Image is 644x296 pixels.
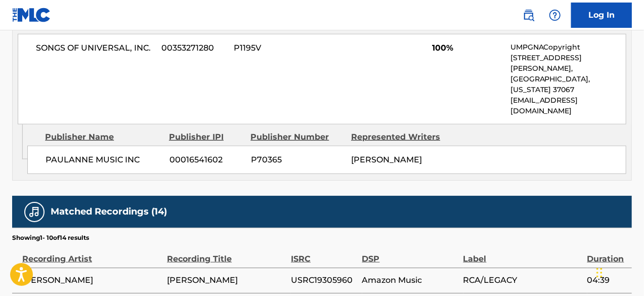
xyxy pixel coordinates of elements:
p: UMPGNACopyright [510,42,626,53]
span: 04:39 [587,274,627,286]
span: P70365 [251,154,344,166]
span: 100% [432,42,503,54]
p: [STREET_ADDRESS][PERSON_NAME], [510,53,626,74]
span: Amazon Music [362,274,458,286]
div: DSP [362,242,458,265]
span: 00353271280 [161,42,226,54]
img: MLC Logo [12,8,51,22]
span: 00016541602 [169,154,243,166]
span: USRC19305960 [291,274,357,286]
iframe: Chat Widget [593,247,644,296]
div: ISRC [291,242,357,265]
div: Drag [596,258,603,288]
a: Log In [571,3,632,28]
p: [EMAIL_ADDRESS][DOMAIN_NAME] [510,95,626,116]
img: search [523,9,535,21]
span: SONGS OF UNIVERSAL, INC. [36,42,154,54]
span: P1195V [234,42,322,54]
div: Publisher Number [250,131,344,143]
h5: Matched Recordings (14) [51,206,167,218]
span: RCA/LEGACY [463,274,582,286]
p: Showing 1 - 10 of 14 results [12,233,89,242]
div: Publisher Name [45,131,161,143]
span: PAULANNE MUSIC INC [46,154,161,166]
div: Label [463,242,582,265]
div: Recording Title [167,242,286,265]
div: Help [545,5,565,25]
div: Publisher IPI [169,131,243,143]
a: Public Search [519,5,539,25]
span: [PERSON_NAME] [167,274,286,286]
div: Duration [587,242,627,265]
span: [PERSON_NAME] [22,274,162,286]
p: [GEOGRAPHIC_DATA], [US_STATE] 37067 [510,74,626,95]
div: Represented Writers [351,131,444,143]
div: Recording Artist [22,242,162,265]
img: help [549,9,561,21]
img: Matched Recordings [28,206,40,218]
span: [PERSON_NAME] [351,155,422,164]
